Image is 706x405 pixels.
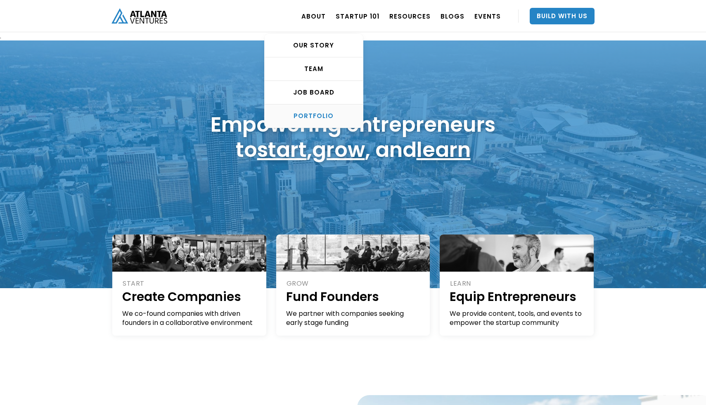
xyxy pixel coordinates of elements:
[265,65,363,73] div: TEAM
[276,234,430,336] a: GROWFund FoundersWe partner with companies seeking early stage funding
[265,34,363,57] a: OUR STORY
[257,135,307,164] a: start
[301,5,326,28] a: ABOUT
[122,309,257,327] div: We co-found companies with driven founders in a collaborative environment
[474,5,501,28] a: EVENTS
[265,88,363,97] div: Job Board
[287,279,421,288] div: GROW
[530,8,595,24] a: Build With Us
[389,5,431,28] a: RESOURCES
[441,5,464,28] a: BLOGS
[440,234,594,336] a: LEARNEquip EntrepreneursWe provide content, tools, and events to empower the startup community
[417,135,471,164] a: learn
[112,234,266,336] a: STARTCreate CompaniesWe co-found companies with driven founders in a collaborative environment
[336,5,379,28] a: Startup 101
[312,135,365,164] a: grow
[286,288,421,305] h1: Fund Founders
[286,309,421,327] div: We partner with companies seeking early stage funding
[450,288,585,305] h1: Equip Entrepreneurs
[265,81,363,104] a: Job Board
[265,41,363,50] div: OUR STORY
[123,279,257,288] div: START
[265,104,363,128] a: PORTFOLIO
[265,112,363,120] div: PORTFOLIO
[450,309,585,327] div: We provide content, tools, and events to empower the startup community
[265,57,363,81] a: TEAM
[211,112,495,162] h1: Empowering entrepreneurs to , , and
[450,279,585,288] div: LEARN
[122,288,257,305] h1: Create Companies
